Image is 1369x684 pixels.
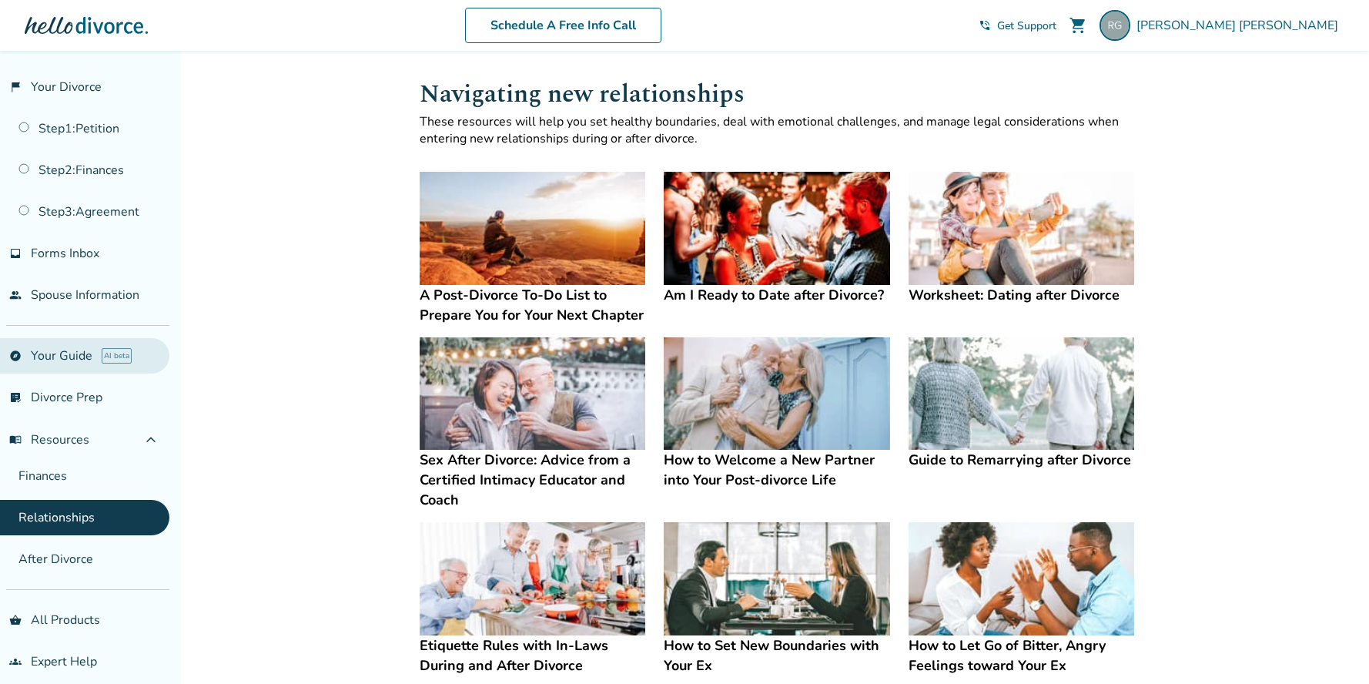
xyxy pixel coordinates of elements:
[909,285,1134,305] h4: Worksheet: Dating after Divorce
[420,172,645,325] a: A Post-Divorce To-Do List to Prepare You for Your Next ChapterA Post-Divorce To-Do List to Prepar...
[420,635,645,676] h4: Etiquette Rules with In-Laws During and After Divorce
[997,18,1056,33] span: Get Support
[664,450,889,490] h4: How to Welcome a New Partner into Your Post-divorce Life
[909,172,1134,285] img: Worksheet: Dating after Divorce
[9,350,22,362] span: explore
[979,19,991,32] span: phone_in_talk
[420,337,645,451] img: Sex After Divorce: Advice from a Certified Intimacy Educator and Coach
[31,245,99,262] span: Forms Inbox
[1136,17,1344,34] span: [PERSON_NAME] [PERSON_NAME]
[909,522,1134,635] img: How to Let Go of Bitter, Angry Feelings toward Your Ex
[102,348,132,364] span: AI beta
[909,522,1134,676] a: How to Let Go of Bitter, Angry Feelings toward Your ExHow to Let Go of Bitter, Angry Feelings tow...
[465,8,661,43] a: Schedule A Free Info Call
[142,431,160,449] span: expand_less
[664,522,889,635] img: How to Set New Boundaries with Your Ex
[664,172,889,285] img: Am I Ready to Date after Divorce?
[9,391,22,404] span: list_alt_check
[1292,610,1369,684] iframe: Chat Widget
[909,635,1134,676] h4: How to Let Go of Bitter, Angry Feelings toward Your Ex
[909,337,1134,471] a: Guide to Remarrying after DivorceGuide to Remarrying after Divorce
[1100,10,1130,41] img: rochellegillum@hotmail.com
[664,172,889,305] a: Am I Ready to Date after Divorce?Am I Ready to Date after Divorce?
[9,655,22,668] span: groups
[664,285,889,305] h4: Am I Ready to Date after Divorce?
[9,434,22,446] span: menu_book
[9,431,89,448] span: Resources
[420,450,645,510] h4: Sex After Divorce: Advice from a Certified Intimacy Educator and Coach
[420,522,645,676] a: Etiquette Rules with In-Laws During and After DivorceEtiquette Rules with In-Laws During and Afte...
[909,172,1134,305] a: Worksheet: Dating after DivorceWorksheet: Dating after Divorce
[420,113,1134,147] p: These resources will help you set healthy boundaries, deal with emotional challenges, and manage ...
[664,337,889,451] img: How to Welcome a New Partner into Your Post-divorce Life
[9,247,22,260] span: inbox
[664,522,889,676] a: How to Set New Boundaries with Your ExHow to Set New Boundaries with Your Ex
[420,75,1134,113] h1: Navigating new relationships
[9,289,22,301] span: people
[909,450,1134,470] h4: Guide to Remarrying after Divorce
[420,522,645,635] img: Etiquette Rules with In-Laws During and After Divorce
[420,285,645,325] h4: A Post-Divorce To-Do List to Prepare You for Your Next Chapter
[909,337,1134,451] img: Guide to Remarrying after Divorce
[1069,16,1087,35] span: shopping_cart
[664,635,889,676] h4: How to Set New Boundaries with Your Ex
[664,337,889,491] a: How to Welcome a New Partner into Your Post-divorce LifeHow to Welcome a New Partner into Your Po...
[979,18,1056,33] a: phone_in_talkGet Support
[9,81,22,93] span: flag_2
[420,172,645,285] img: A Post-Divorce To-Do List to Prepare You for Your Next Chapter
[9,614,22,626] span: shopping_basket
[420,337,645,511] a: Sex After Divorce: Advice from a Certified Intimacy Educator and CoachSex After Divorce: Advice f...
